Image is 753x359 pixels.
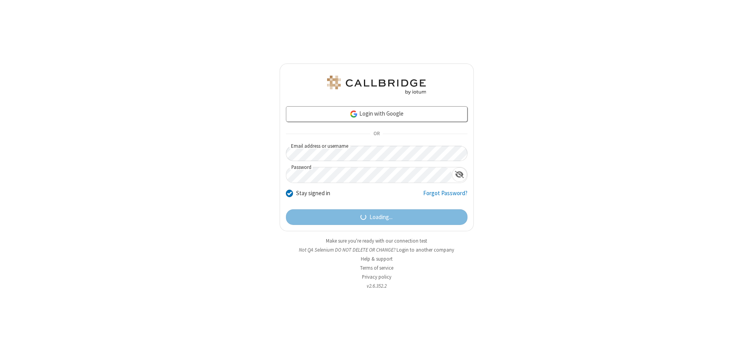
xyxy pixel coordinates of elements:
input: Email address or username [286,146,467,161]
a: Make sure you're ready with our connection test [326,238,427,244]
a: Help & support [361,256,393,262]
img: QA Selenium DO NOT DELETE OR CHANGE [326,76,427,94]
input: Password [286,167,452,183]
button: Loading... [286,209,467,225]
label: Stay signed in [296,189,330,198]
a: Login with Google [286,106,467,122]
a: Terms of service [360,265,393,271]
span: OR [370,129,383,140]
a: Forgot Password? [423,189,467,204]
div: Show password [452,167,467,182]
img: google-icon.png [349,110,358,118]
span: Loading... [369,213,393,222]
li: Not QA Selenium DO NOT DELETE OR CHANGE? [280,246,474,254]
a: Privacy policy [362,274,391,280]
button: Login to another company [397,246,454,254]
li: v2.6.352.2 [280,282,474,290]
